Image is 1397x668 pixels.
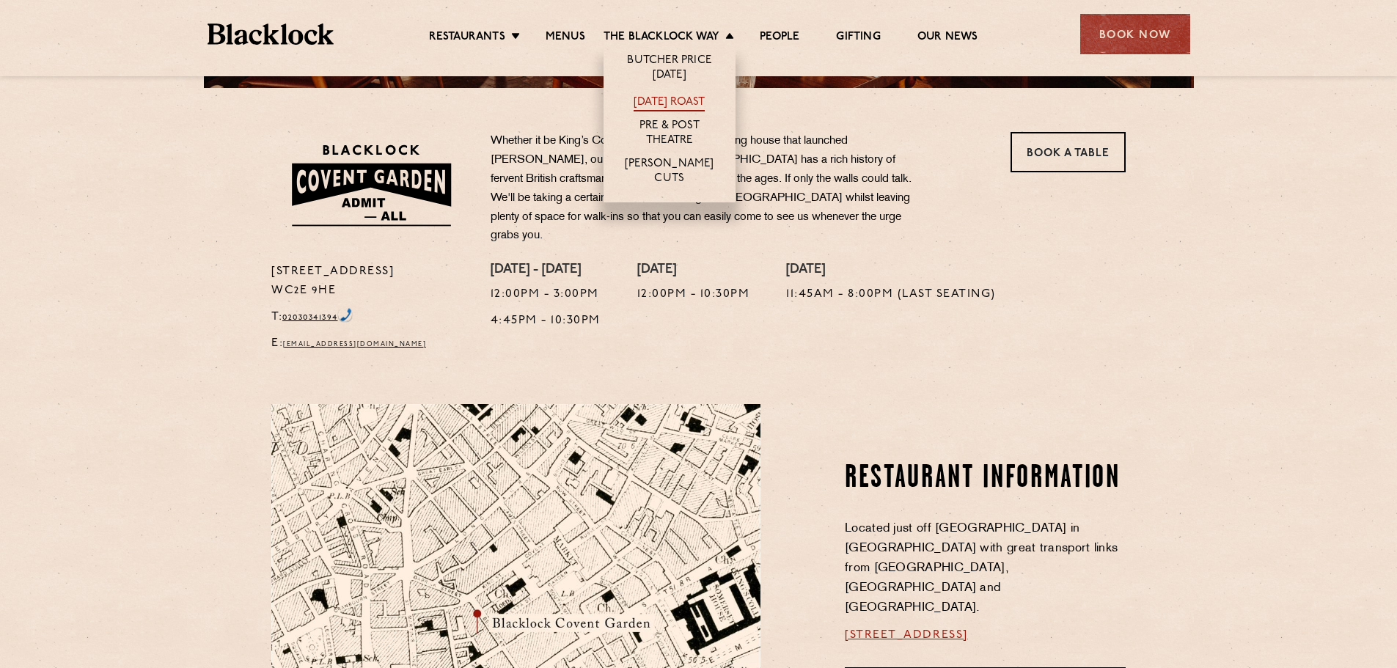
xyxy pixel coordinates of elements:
[338,308,352,321] div: Call: 02030341394
[845,523,1118,614] span: Located just off [GEOGRAPHIC_DATA] in [GEOGRAPHIC_DATA] with great transport links from [GEOGRAPH...
[637,263,750,279] h4: [DATE]
[283,341,426,348] a: [EMAIL_ADDRESS][DOMAIN_NAME]
[760,30,799,46] a: People
[271,263,469,301] p: [STREET_ADDRESS] WC2E 9HE
[546,30,585,46] a: Menus
[634,95,705,111] a: [DATE] Roast
[618,54,721,84] a: Butcher Price [DATE]
[845,629,968,641] a: [STREET_ADDRESS]
[271,132,469,238] img: BLA_1470_CoventGarden_Website_Solid.svg
[836,30,880,46] a: Gifting
[491,132,923,246] p: Whether it be King’s Coachmakers, or the publishing house that launched [PERSON_NAME], our little...
[845,460,1126,497] h2: Restaurant information
[491,285,601,304] p: 12:00pm - 3:00pm
[271,308,469,327] p: T:
[282,313,338,322] a: 02030341394
[1011,132,1126,172] a: Book a Table
[917,30,978,46] a: Our News
[604,30,719,46] a: The Blacklock Way
[786,285,996,304] p: 11:45am - 8:00pm (Last Seating)
[340,308,352,321] img: hfpfyWBK5wQHBAGPgDf9c6qAYOxxMAAAAASUVORK5CYII=
[491,312,601,331] p: 4:45pm - 10:30pm
[208,23,334,45] img: BL_Textured_Logo-footer-cropped.svg
[1080,14,1190,54] div: Book Now
[271,334,469,353] p: E:
[618,157,721,188] a: [PERSON_NAME] Cuts
[637,285,750,304] p: 12:00pm - 10:30pm
[618,119,721,150] a: Pre & Post Theatre
[491,263,601,279] h4: [DATE] - [DATE]
[429,30,505,46] a: Restaurants
[786,263,996,279] h4: [DATE]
